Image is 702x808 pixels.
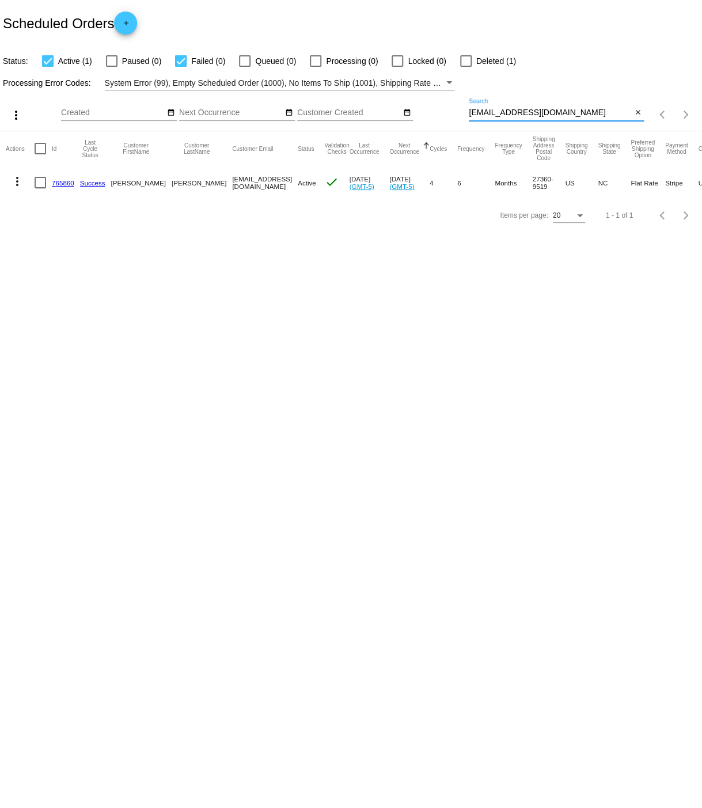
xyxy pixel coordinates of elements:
span: Failed (0) [191,54,225,68]
button: Change sorting for ShippingState [598,142,620,155]
button: Change sorting for CustomerLastName [172,142,222,155]
button: Clear [632,107,644,119]
button: Change sorting for ShippingPostcode [532,136,555,161]
mat-cell: Months [495,166,532,199]
button: Change sorting for LastOccurrenceUtc [350,142,380,155]
input: Created [61,108,165,117]
button: Change sorting for NextOccurrenceUtc [389,142,419,155]
mat-cell: [DATE] [350,166,390,199]
button: Change sorting for ShippingCountry [565,142,587,155]
mat-cell: [PERSON_NAME] [172,166,232,199]
mat-icon: date_range [403,108,411,117]
span: Queued (0) [255,54,296,68]
mat-cell: [EMAIL_ADDRESS][DOMAIN_NAME] [232,166,298,199]
mat-cell: [PERSON_NAME] [111,166,172,199]
span: Paused (0) [122,54,161,68]
button: Next page [674,204,697,227]
h2: Scheduled Orders [3,12,137,35]
span: Deleted (1) [476,54,516,68]
mat-icon: add [119,19,132,33]
span: Active [298,179,316,187]
button: Change sorting for CustomerFirstName [111,142,161,155]
button: Previous page [651,103,674,126]
button: Change sorting for PreferredShippingOption [631,139,655,158]
mat-cell: 4 [430,166,457,199]
button: Change sorting for Id [52,145,56,152]
div: 1 - 1 of 1 [606,211,633,219]
span: Locked (0) [408,54,446,68]
a: Success [80,179,105,187]
button: Change sorting for Frequency [457,145,484,152]
div: Items per page: [500,211,548,219]
input: Next Occurrence [179,108,283,117]
mat-icon: date_range [285,108,293,117]
mat-cell: US [565,166,598,199]
button: Change sorting for CustomerEmail [232,145,273,152]
mat-icon: date_range [167,108,175,117]
mat-icon: close [633,108,642,117]
button: Change sorting for Cycles [430,145,447,152]
mat-icon: more_vert [10,175,24,188]
span: Status: [3,56,28,66]
mat-icon: more_vert [9,108,23,122]
mat-icon: check [324,175,338,189]
button: Change sorting for LastProcessingCycleId [80,139,101,158]
button: Change sorting for Status [298,145,314,152]
mat-cell: 27360-9519 [532,166,565,199]
mat-cell: NC [598,166,631,199]
a: 765860 [52,179,74,187]
input: Customer Created [297,108,401,117]
span: Processing Error Codes: [3,78,91,88]
button: Next page [674,103,697,126]
button: Previous page [651,204,674,227]
a: (GMT-5) [350,183,374,190]
button: Change sorting for FrequencyType [495,142,522,155]
mat-header-cell: Validation Checks [324,131,349,166]
input: Search [469,108,632,117]
mat-cell: Stripe [665,166,698,199]
span: 20 [553,211,560,219]
mat-select: Filter by Processing Error Codes [105,76,454,90]
span: Processing (0) [326,54,378,68]
mat-header-cell: Actions [6,131,35,166]
mat-select: Items per page: [553,212,585,220]
a: (GMT-5) [389,183,414,190]
span: Active (1) [58,54,92,68]
mat-cell: [DATE] [389,166,430,199]
mat-cell: 6 [457,166,495,199]
mat-cell: Flat Rate [631,166,665,199]
button: Change sorting for PaymentMethod.Type [665,142,688,155]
